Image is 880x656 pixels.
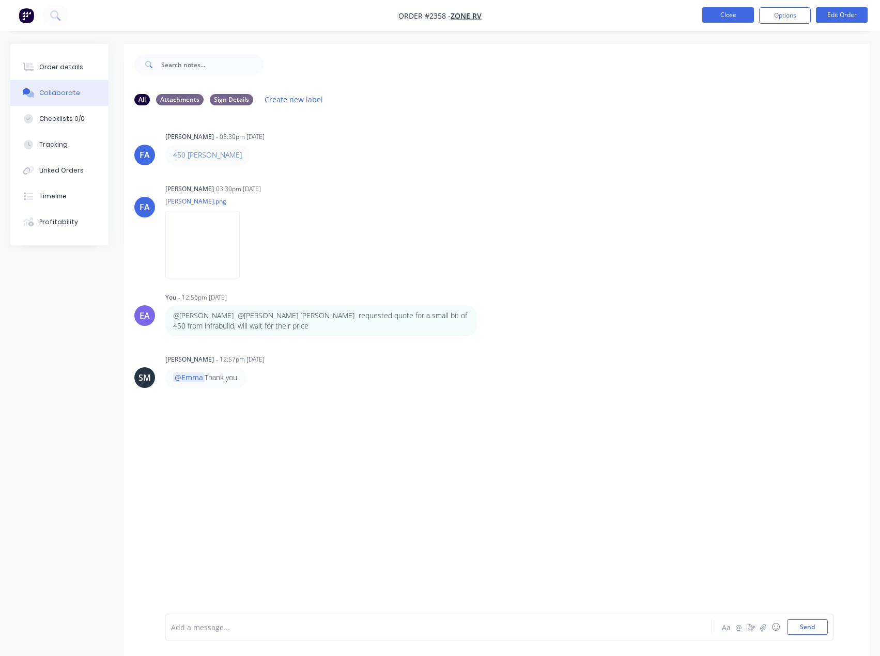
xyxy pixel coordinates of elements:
[165,132,214,142] div: [PERSON_NAME]
[769,621,782,633] button: ☺
[140,309,150,322] div: EA
[165,355,214,364] div: [PERSON_NAME]
[816,7,868,23] button: Edit Order
[732,621,745,633] button: @
[10,158,109,183] button: Linked Orders
[39,192,67,201] div: Timeline
[165,184,214,194] div: [PERSON_NAME]
[178,293,227,302] div: - 12:56pm [DATE]
[759,7,811,24] button: Options
[39,166,84,175] div: Linked Orders
[259,92,329,106] button: Create new label
[165,293,176,302] div: You
[216,184,261,194] div: 03:30pm [DATE]
[39,140,68,149] div: Tracking
[398,11,451,21] span: Order #2358 -
[10,80,109,106] button: Collaborate
[10,54,109,80] button: Order details
[10,183,109,209] button: Timeline
[173,372,205,382] span: @Emma
[134,94,150,105] div: All
[39,114,85,123] div: Checklists 0/0
[173,310,469,332] p: @[PERSON_NAME] @[PERSON_NAME] [PERSON_NAME] requested quote for a small bit of 450 from infrabuil...
[39,63,83,72] div: Order details
[787,619,828,635] button: Send
[216,355,265,364] div: - 12:57pm [DATE]
[720,621,732,633] button: Aa
[161,54,264,75] input: Search notes...
[210,94,253,105] div: Sign Details
[216,132,265,142] div: - 03:30pm [DATE]
[19,8,34,23] img: Factory
[39,217,78,227] div: Profitability
[140,201,150,213] div: FA
[173,372,239,383] p: Thank you.
[173,150,242,160] a: 450 [PERSON_NAME]
[451,11,482,21] a: Zone RV
[156,94,204,105] div: Attachments
[165,197,250,206] p: [PERSON_NAME].png
[10,132,109,158] button: Tracking
[140,149,150,161] div: FA
[702,7,754,23] button: Close
[10,106,109,132] button: Checklists 0/0
[39,88,80,98] div: Collaborate
[138,371,151,384] div: SM
[10,209,109,235] button: Profitability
